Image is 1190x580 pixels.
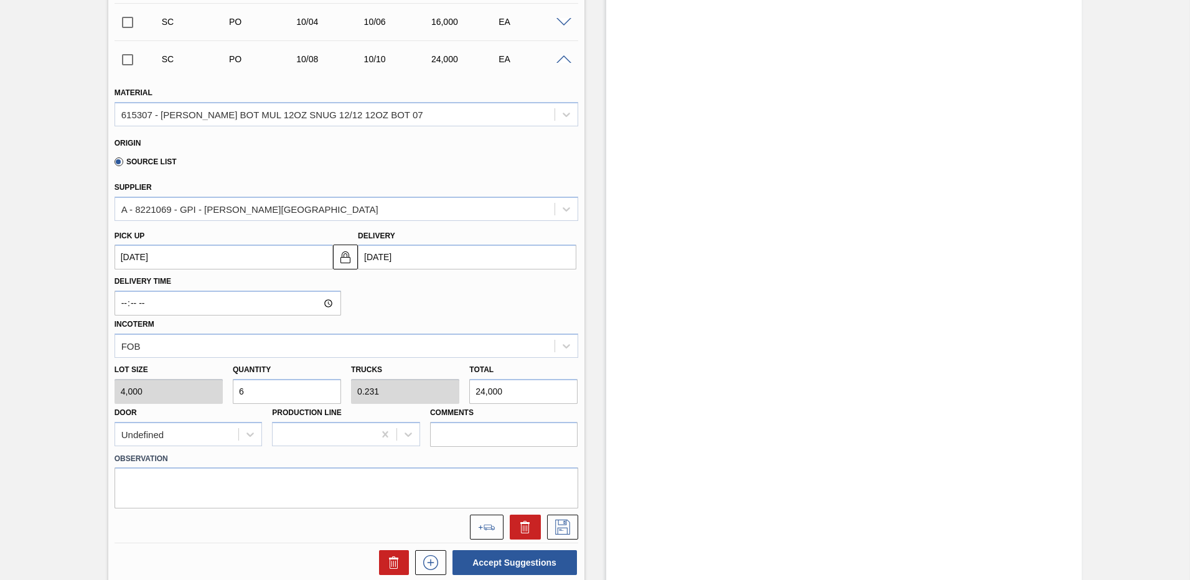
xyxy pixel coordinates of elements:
[293,17,368,27] div: 10/04/2025
[121,203,378,214] div: A - 8221069 - GPI - [PERSON_NAME][GEOGRAPHIC_DATA]
[115,232,145,240] label: Pick up
[409,550,446,575] div: New suggestion
[115,88,152,97] label: Material
[504,515,541,540] div: Delete Suggestion
[233,365,271,374] label: Quantity
[358,232,395,240] label: Delivery
[428,17,504,27] div: 16,000
[495,17,571,27] div: EA
[115,157,177,166] label: Source List
[338,250,353,264] img: locked
[115,361,223,379] label: Lot size
[452,550,577,575] button: Accept Suggestions
[159,54,234,64] div: Suggestion Created
[430,404,578,422] label: Comments
[159,17,234,27] div: Suggestion Created
[121,340,141,351] div: FOB
[351,365,382,374] label: Trucks
[293,54,368,64] div: 10/08/2025
[115,450,578,468] label: Observation
[226,54,301,64] div: Purchase order
[115,245,333,269] input: mm/dd/yyyy
[115,139,141,147] label: Origin
[115,273,341,291] label: Delivery Time
[469,365,494,374] label: Total
[226,17,301,27] div: Purchase order
[541,515,578,540] div: Save Suggestion
[358,245,576,269] input: mm/dd/yyyy
[121,429,164,439] div: Undefined
[373,550,409,575] div: Delete Suggestions
[361,54,436,64] div: 10/10/2025
[115,408,137,417] label: Door
[464,515,504,540] div: Add to the load composition
[446,549,578,576] div: Accept Suggestions
[428,54,504,64] div: 24,000
[333,245,358,269] button: locked
[272,408,341,417] label: Production Line
[115,320,154,329] label: Incoterm
[121,109,423,119] div: 615307 - [PERSON_NAME] BOT MUL 12OZ SNUG 12/12 12OZ BOT 07
[361,17,436,27] div: 10/06/2025
[115,183,152,192] label: Supplier
[495,54,571,64] div: EA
